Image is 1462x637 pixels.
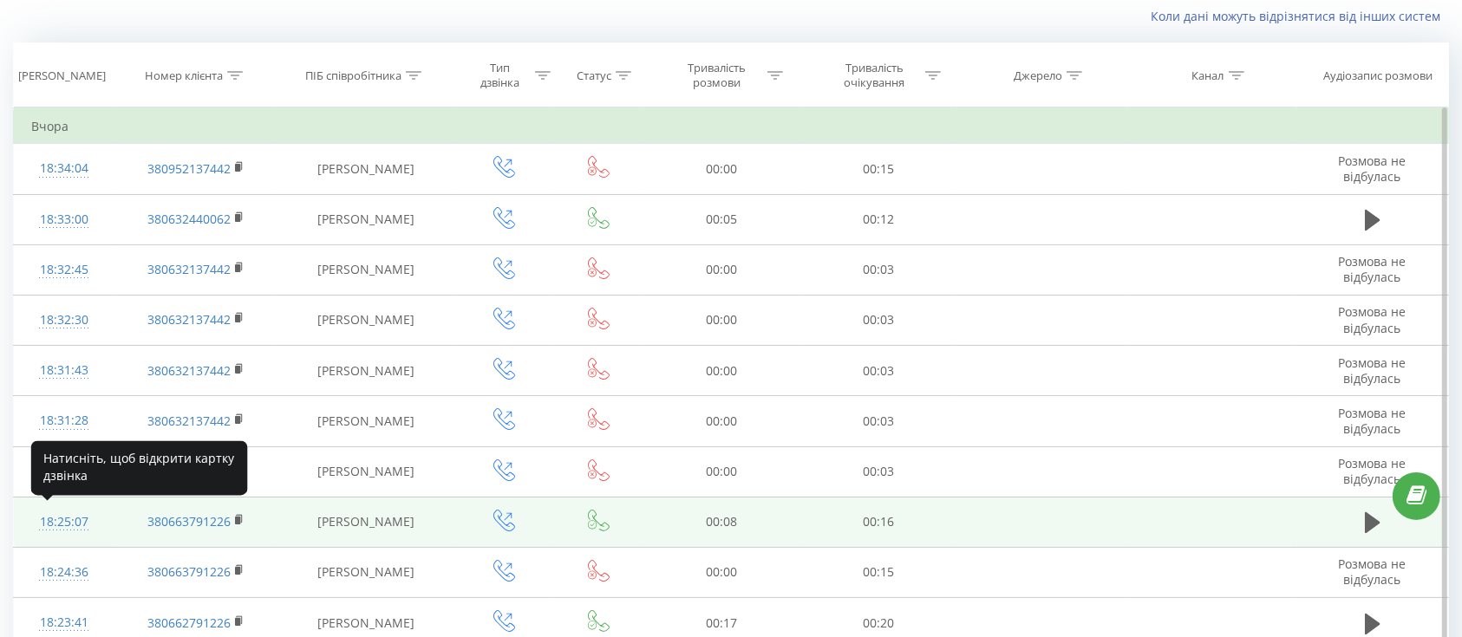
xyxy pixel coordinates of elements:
[147,160,231,177] a: 380952137442
[277,446,454,497] td: [PERSON_NAME]
[1339,556,1407,588] span: Розмова не відбулась
[277,144,454,194] td: [PERSON_NAME]
[277,346,454,396] td: [PERSON_NAME]
[670,61,763,90] div: Тривалість розмови
[643,244,800,295] td: 00:00
[800,547,957,597] td: 00:15
[643,446,800,497] td: 00:00
[643,346,800,396] td: 00:00
[147,311,231,328] a: 380632137442
[31,303,97,337] div: 18:32:30
[31,505,97,539] div: 18:25:07
[31,354,97,387] div: 18:31:43
[1014,68,1062,83] div: Джерело
[18,68,106,83] div: [PERSON_NAME]
[31,556,97,589] div: 18:24:36
[643,295,800,345] td: 00:00
[800,194,957,244] td: 00:12
[277,547,454,597] td: [PERSON_NAME]
[277,194,454,244] td: [PERSON_NAME]
[277,295,454,345] td: [PERSON_NAME]
[31,440,248,495] div: Натисніть, щоб відкрити картку дзвінка
[577,68,611,83] div: Статус
[800,144,957,194] td: 00:15
[1339,253,1407,285] span: Розмова не відбулась
[147,614,231,631] a: 380662791226
[1151,8,1449,24] a: Коли дані можуть відрізнятися вiд інших систем
[800,346,957,396] td: 00:03
[1339,405,1407,437] span: Розмова не відбулась
[1339,303,1407,335] span: Розмова не відбулась
[800,497,957,547] td: 00:16
[277,244,454,295] td: [PERSON_NAME]
[305,68,401,83] div: ПІБ співробітника
[31,203,97,237] div: 18:33:00
[147,563,231,580] a: 380663791226
[147,211,231,227] a: 380632440062
[800,396,957,446] td: 00:03
[145,68,223,83] div: Номер клієнта
[147,261,231,277] a: 380632137442
[643,194,800,244] td: 00:05
[31,152,97,185] div: 18:34:04
[1339,455,1407,487] span: Розмова не відбулась
[1339,153,1407,185] span: Розмова не відбулась
[31,253,97,287] div: 18:32:45
[643,396,800,446] td: 00:00
[643,547,800,597] td: 00:00
[31,404,97,438] div: 18:31:28
[828,61,921,90] div: Тривалість очікування
[277,497,454,547] td: [PERSON_NAME]
[1339,354,1407,387] span: Розмова не відбулась
[643,144,800,194] td: 00:00
[14,109,1449,144] td: Вчора
[469,61,530,90] div: Тип дзвінка
[800,244,957,295] td: 00:03
[147,513,231,530] a: 380663791226
[643,497,800,547] td: 00:08
[277,396,454,446] td: [PERSON_NAME]
[800,446,957,497] td: 00:03
[1323,68,1433,83] div: Аудіозапис розмови
[147,413,231,429] a: 380632137442
[147,362,231,379] a: 380632137442
[800,295,957,345] td: 00:03
[1192,68,1224,83] div: Канал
